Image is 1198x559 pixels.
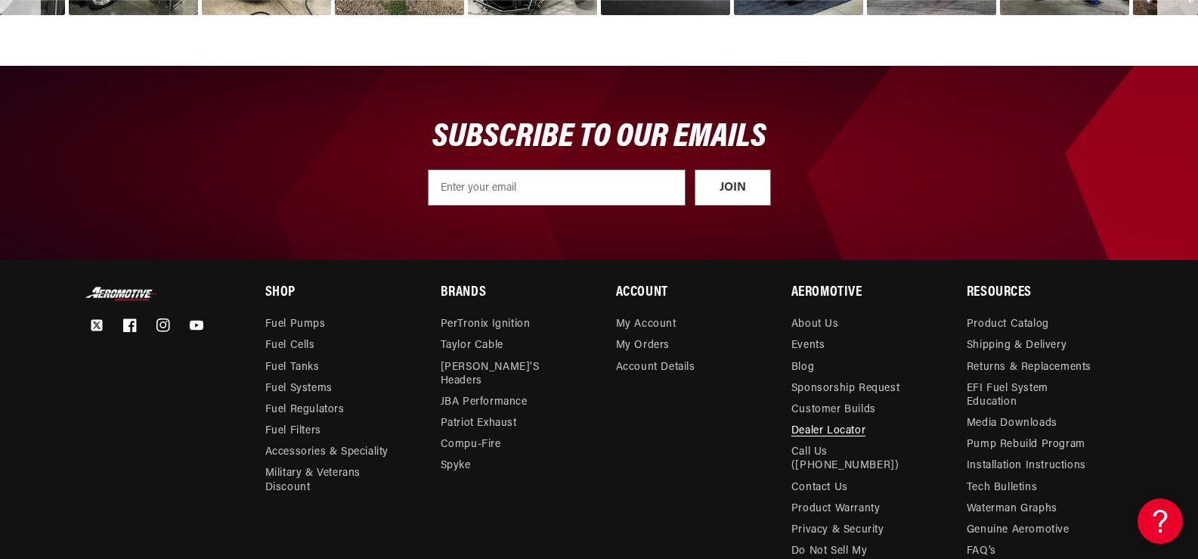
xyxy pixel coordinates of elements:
a: Genuine Aeromotive [967,520,1070,541]
a: Fuel Regulators [265,399,345,421]
a: Product Catalog [967,318,1049,335]
a: JBA Performance [441,392,528,413]
a: Fuel Cells [265,335,315,356]
a: Call Us ([PHONE_NUMBER]) [791,442,921,477]
a: Fuel Filters [265,421,321,442]
a: Privacy & Security [791,520,884,541]
a: About Us [791,318,839,335]
a: Account Details [616,357,695,378]
a: Fuel Tanks [265,357,320,378]
a: My Account [616,318,676,335]
a: Waterman Graphs [967,498,1057,520]
a: EFI Fuel System Education [967,378,1097,413]
a: Returns & Replacements [967,357,1091,378]
a: Tech Bulletins [967,477,1037,498]
a: Installation Instructions [967,455,1086,477]
a: Shipping & Delivery [967,335,1066,356]
a: Accessories & Speciality [265,442,388,463]
span: SUBSCRIBE TO OUR EMAILS [432,120,766,154]
a: Pump Rebuild Program [967,434,1085,455]
a: Fuel Systems [265,378,333,399]
a: Contact Us [791,477,848,498]
a: Patriot Exhaust [441,413,517,434]
button: JOIN [695,169,771,206]
a: Product Warranty [791,498,881,520]
a: Fuel Pumps [265,318,326,335]
a: My Orders [616,335,670,356]
a: Spyke [441,455,471,477]
input: Enter your email [428,169,686,206]
img: Aeromotive [84,287,159,301]
a: Blog [791,357,814,378]
a: Sponsorship Request [791,378,899,399]
a: Compu-Fire [441,434,501,455]
a: PerTronix Ignition [441,318,531,335]
a: Military & Veterans Discount [265,463,407,498]
a: Dealer Locator [791,421,865,442]
a: Customer Builds [791,399,876,421]
a: Taylor Cable [441,335,503,356]
a: Media Downloads [967,413,1057,434]
a: [PERSON_NAME]’s Headers [441,357,571,392]
a: Events [791,335,825,356]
